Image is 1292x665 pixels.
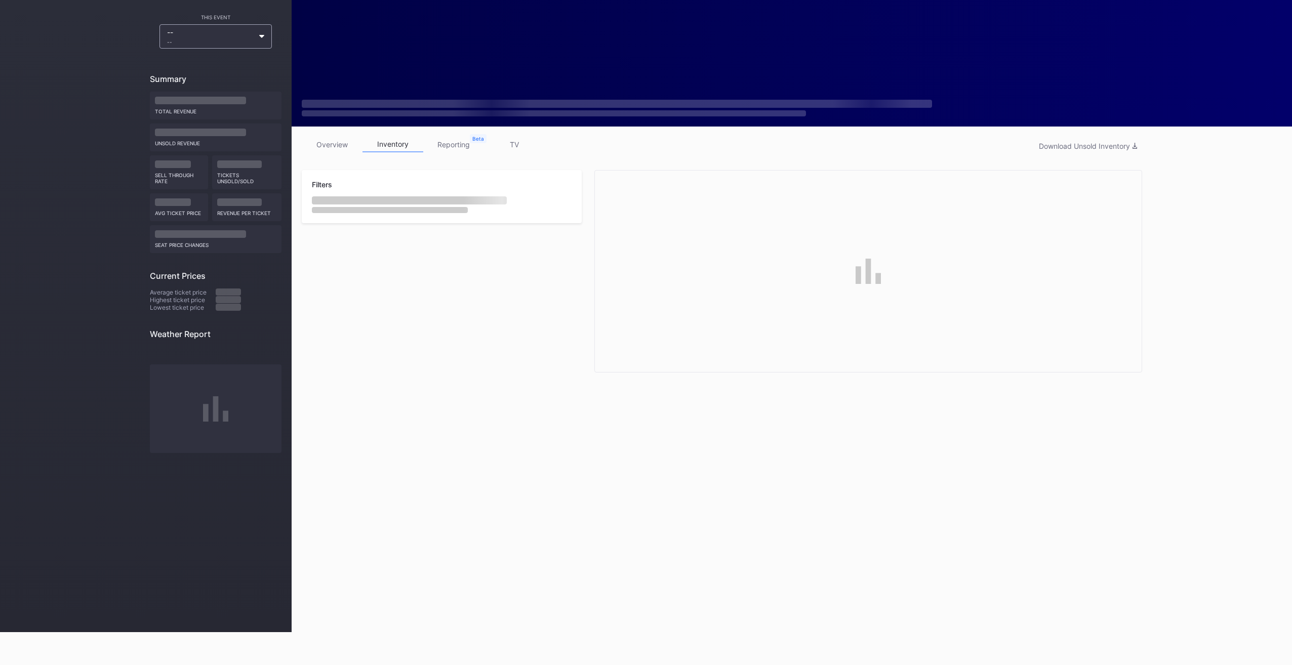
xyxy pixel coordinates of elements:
[423,137,484,152] a: reporting
[312,180,572,189] div: Filters
[167,28,254,45] div: --
[217,168,277,184] div: Tickets Unsold/Sold
[150,288,216,296] div: Average ticket price
[150,271,281,281] div: Current Prices
[150,14,281,20] div: This Event
[1034,139,1142,153] button: Download Unsold Inventory
[155,206,203,216] div: Avg ticket price
[155,136,276,146] div: Unsold Revenue
[150,74,281,84] div: Summary
[217,206,277,216] div: Revenue per ticket
[167,39,254,45] div: --
[484,137,545,152] a: TV
[362,137,423,152] a: inventory
[150,329,281,339] div: Weather Report
[150,304,216,311] div: Lowest ticket price
[1039,142,1137,150] div: Download Unsold Inventory
[155,238,276,248] div: seat price changes
[155,104,276,114] div: Total Revenue
[302,137,362,152] a: overview
[155,168,203,184] div: Sell Through Rate
[150,296,216,304] div: Highest ticket price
